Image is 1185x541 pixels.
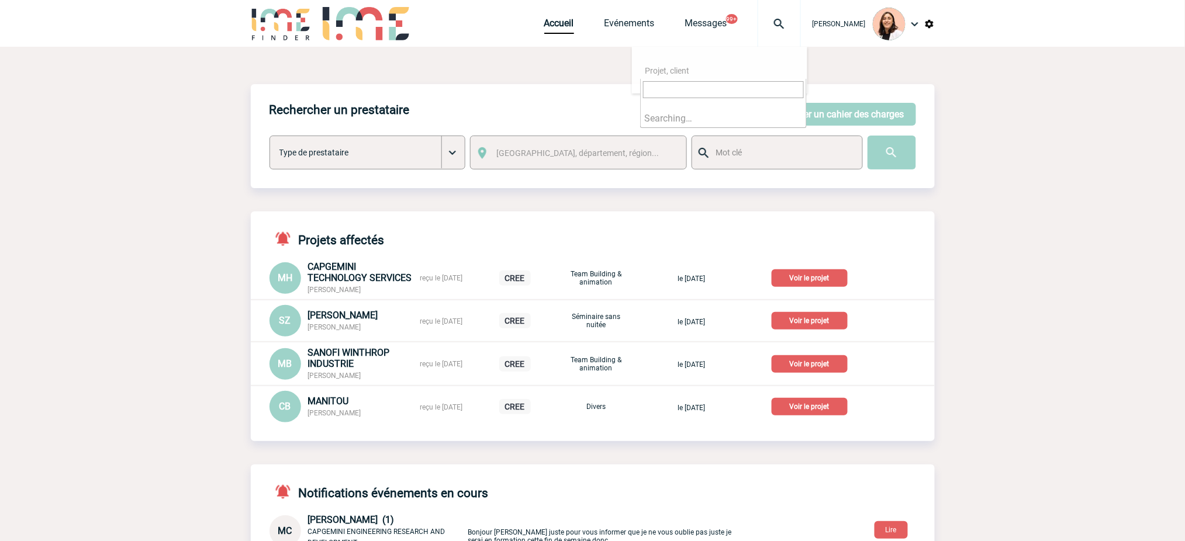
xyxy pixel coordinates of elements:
span: reçu le [DATE] [420,403,463,411]
p: Divers [567,403,626,411]
a: Evénements [604,18,655,34]
span: MH [278,272,292,283]
span: Projet, client [645,66,690,75]
span: le [DATE] [678,318,705,326]
p: Voir le projet [772,312,848,330]
a: Lire [865,523,917,535]
p: CREE [499,399,531,414]
a: Messages [685,18,727,34]
h4: Notifications événements en cours [270,483,489,500]
p: Voir le projet [772,398,848,415]
span: le [DATE] [678,275,705,283]
span: [PERSON_NAME] [308,409,361,417]
button: 99+ [726,14,738,24]
span: reçu le [DATE] [420,274,463,282]
span: [PERSON_NAME] [308,286,361,294]
span: SZ [279,315,291,326]
a: Voir le projet [772,314,852,325]
img: notifications-active-24-px-r.png [274,230,299,247]
img: IME-Finder [251,7,312,40]
p: CREE [499,313,531,328]
p: Voir le projet [772,269,848,287]
p: Séminaire sans nuitée [567,313,626,329]
span: reçu le [DATE] [420,360,463,368]
h4: Projets affectés [270,230,385,247]
span: le [DATE] [678,404,705,412]
p: CREE [499,270,531,286]
span: [PERSON_NAME] [308,310,378,321]
span: [PERSON_NAME] (1) [308,514,395,525]
p: Team Building & animation [567,270,626,286]
span: [PERSON_NAME] [308,323,361,331]
a: Accueil [544,18,574,34]
span: MB [278,358,292,369]
p: Team Building & animation [567,356,626,372]
span: CB [279,401,291,412]
p: Voir le projet [772,355,848,373]
span: le [DATE] [678,360,705,369]
a: MC [PERSON_NAME] (1) CAPGEMINI ENGINEERING RESEARCH AND DEVELOPMENT Bonjour [PERSON_NAME] juste p... [270,525,743,536]
img: notifications-active-24-px-r.png [274,483,299,500]
span: MANITOU [308,396,349,407]
span: [GEOGRAPHIC_DATA], département, région... [496,148,659,158]
h4: Rechercher un prestataire [270,103,410,117]
span: reçu le [DATE] [420,317,463,325]
a: Voir le projet [772,400,852,411]
span: CAPGEMINI TECHNOLOGY SERVICES [308,261,412,283]
img: 129834-0.png [873,8,906,40]
span: MC [278,525,292,536]
a: Voir le projet [772,272,852,283]
button: Lire [875,521,908,539]
span: [PERSON_NAME] [308,372,361,380]
p: CREE [499,356,531,372]
li: Searching… [641,109,806,127]
input: Mot clé [713,145,852,160]
input: Submit [868,136,916,169]
span: SANOFI WINTHROP INDUSTRIE [308,347,390,369]
span: [PERSON_NAME] [813,20,866,28]
a: Voir le projet [772,358,852,369]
